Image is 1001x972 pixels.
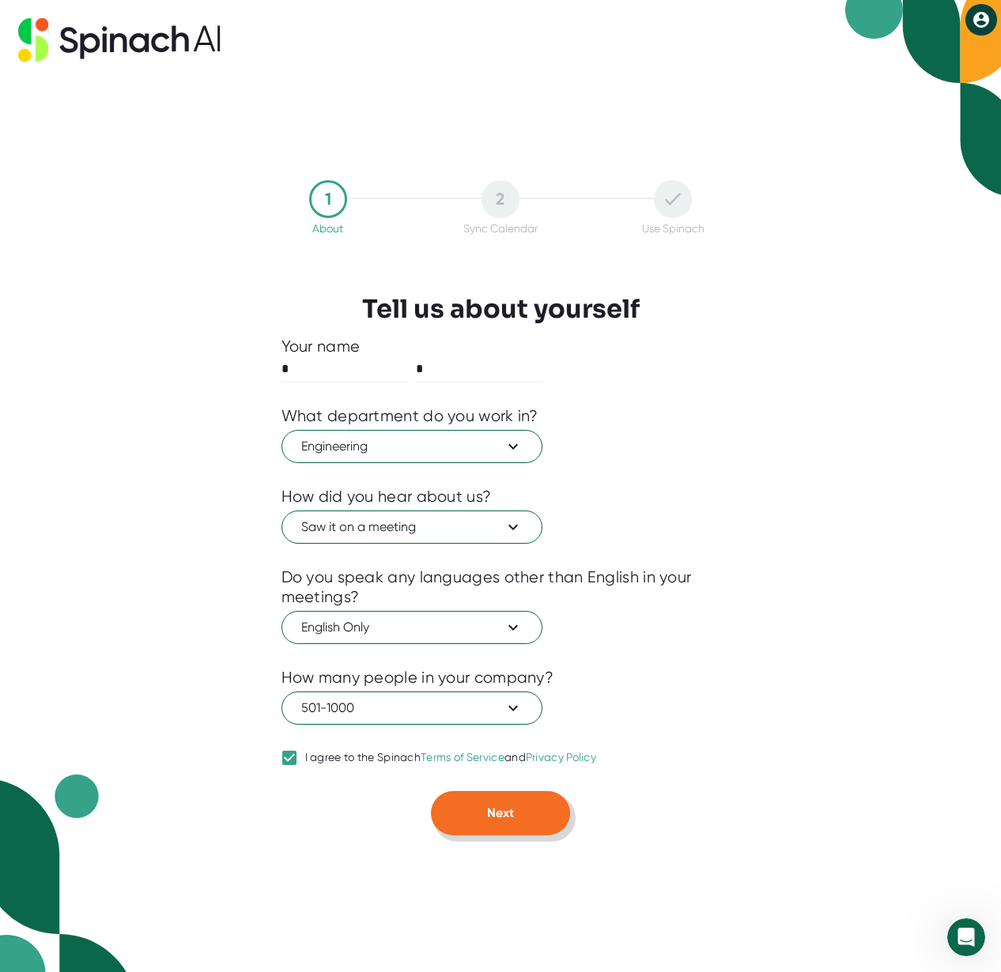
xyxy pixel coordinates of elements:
[301,518,523,537] span: Saw it on a meeting
[301,437,523,456] span: Engineering
[421,751,504,763] a: Terms of Service
[487,805,514,820] span: Next
[281,611,542,644] button: English Only
[305,751,597,765] div: I agree to the Spinach and
[281,691,542,725] button: 501-1000
[482,180,519,218] div: 2
[463,222,538,235] div: Sync Calendar
[281,487,492,507] div: How did you hear about us?
[312,222,343,235] div: About
[281,430,542,463] button: Engineering
[309,180,347,218] div: 1
[526,751,596,763] a: Privacy Policy
[281,510,542,544] button: Saw it on a meeting
[301,699,523,718] span: 501-1000
[281,337,720,356] div: Your name
[947,918,985,956] iframe: Intercom live chat
[281,567,720,607] div: Do you speak any languages other than English in your meetings?
[301,618,523,637] span: English Only
[642,222,704,235] div: Use Spinach
[431,791,570,835] button: Next
[281,668,554,688] div: How many people in your company?
[362,294,640,324] h3: Tell us about yourself
[281,406,538,426] div: What department do you work in?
